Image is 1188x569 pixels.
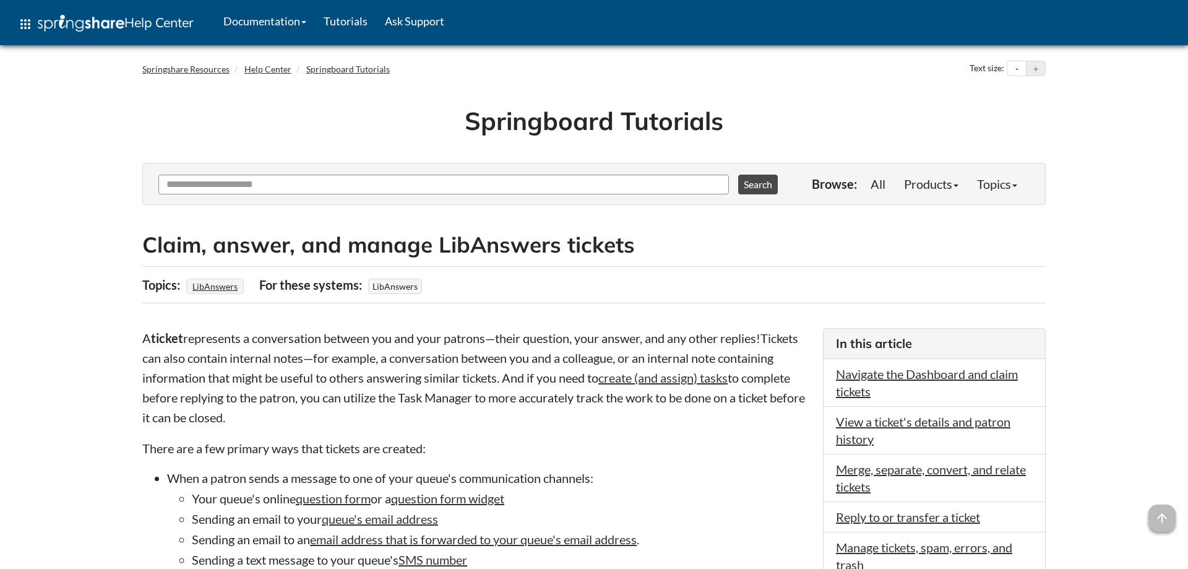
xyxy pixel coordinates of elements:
div: This site uses cookies as well as records your IP address for usage statistics. [130,540,1058,560]
a: Documentation [215,6,315,37]
a: Tutorials [315,6,376,37]
li: Sending a text message to your queue's [192,551,811,568]
a: question form widget [391,491,504,506]
p: Browse: [812,175,857,193]
div: Topics: [142,273,183,297]
button: Decrease text size [1007,61,1026,76]
span: Help Center [124,14,194,30]
p: There are a few primary ways that tickets are created: [142,440,811,457]
p: A represents a conversation between you and your patrons—their question, your answer, and any oth... [142,328,811,427]
a: Springshare Resources [142,64,230,74]
a: All [861,172,895,196]
li: Sending an email to an . [192,531,811,548]
span: apps [18,17,33,32]
h2: Claim, answer, and manage LibAnswers tickets [142,230,1046,260]
a: apps Help Center [9,6,202,43]
button: Search [738,175,778,194]
div: For these systems: [259,273,365,297]
strong: ticket [151,331,183,345]
a: Help Center [244,64,291,74]
li: Sending an email to your [192,510,811,528]
span: Tickets can also contain internal notes—for example, a conversation between you and a colleague, ... [142,331,805,425]
a: LibAnswers [191,277,239,295]
li: Your queue's online or a [192,490,811,507]
button: Increase text size [1027,61,1045,76]
a: Ask Support [376,6,453,37]
a: Products [895,172,968,196]
h3: In this article [836,335,1033,352]
a: Navigate the Dashboard and claim tickets [836,367,1018,399]
a: View a ticket's details and patron history [836,414,1010,446]
div: Text size: [967,61,1007,77]
h1: Springboard Tutorials [152,103,1036,138]
a: question form [296,491,371,506]
a: email address that is forwarded to your queue's email address [310,532,637,547]
a: create (and assign) tasks [598,370,728,385]
a: Merge, separate, convert, and relate tickets [836,462,1026,494]
span: arrow_upward [1148,505,1176,532]
a: Reply to or transfer a ticket [836,510,980,524]
a: Springboard Tutorials [306,64,390,74]
a: queue's email address [322,511,438,526]
a: Topics [968,172,1027,196]
a: SMS number [398,552,467,567]
span: LibAnswers [368,279,422,294]
img: Springshare [38,15,124,32]
a: arrow_upward [1148,506,1176,521]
